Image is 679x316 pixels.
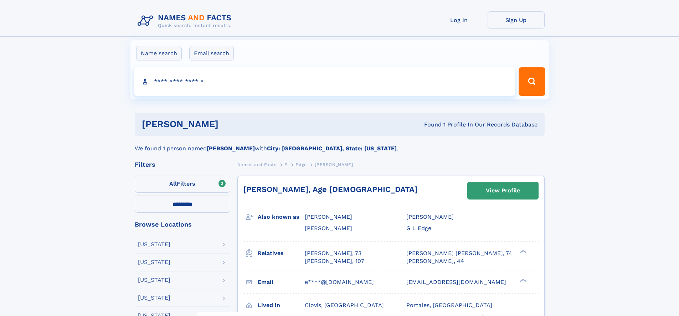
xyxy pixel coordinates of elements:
a: [PERSON_NAME], Age [DEMOGRAPHIC_DATA] [243,185,417,194]
span: E [284,162,288,167]
input: search input [134,67,516,96]
div: [US_STATE] [138,295,170,301]
a: View Profile [468,182,538,199]
a: [PERSON_NAME], 44 [406,257,464,265]
a: Edge [295,160,307,169]
div: [US_STATE] [138,277,170,283]
div: ❯ [518,249,527,254]
h3: Relatives [258,247,305,259]
span: All [169,180,177,187]
h3: Lived in [258,299,305,311]
div: ❯ [518,278,527,283]
div: [US_STATE] [138,242,170,247]
a: E [284,160,288,169]
span: G L Edge [406,225,431,232]
a: Sign Up [488,11,545,29]
div: We found 1 person named with . [135,136,545,153]
h1: [PERSON_NAME] [142,120,322,129]
div: Filters [135,161,230,168]
span: Edge [295,162,307,167]
label: Filters [135,176,230,193]
span: [PERSON_NAME] [305,225,352,232]
span: [PERSON_NAME] [305,213,352,220]
button: Search Button [519,67,545,96]
span: [PERSON_NAME] [406,213,454,220]
div: View Profile [486,182,520,199]
h3: Also known as [258,211,305,223]
span: Clovis, [GEOGRAPHIC_DATA] [305,302,384,309]
h3: Email [258,276,305,288]
span: Portales, [GEOGRAPHIC_DATA] [406,302,492,309]
label: Name search [136,46,182,61]
a: [PERSON_NAME] [PERSON_NAME], 74 [406,249,512,257]
span: [PERSON_NAME] [315,162,353,167]
a: Names and Facts [237,160,277,169]
img: Logo Names and Facts [135,11,237,31]
label: Email search [189,46,234,61]
a: [PERSON_NAME], 107 [305,257,364,265]
div: [US_STATE] [138,259,170,265]
div: Browse Locations [135,221,230,228]
a: Log In [431,11,488,29]
div: Found 1 Profile In Our Records Database [321,121,537,129]
b: City: [GEOGRAPHIC_DATA], State: [US_STATE] [267,145,397,152]
span: [EMAIL_ADDRESS][DOMAIN_NAME] [406,279,506,285]
a: [PERSON_NAME], 73 [305,249,361,257]
b: [PERSON_NAME] [207,145,255,152]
